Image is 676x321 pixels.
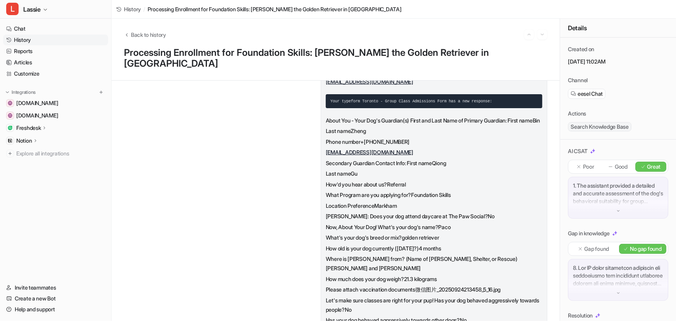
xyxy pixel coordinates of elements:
p: Please attach vaccination documents微信图片_20250924213458_5_16.jpg [326,285,542,294]
img: Freshdesk [8,126,12,130]
p: What's your dog's breed or mix?golden retriever [326,233,542,242]
p: Freshdesk [16,124,41,132]
p: Resolution [568,312,593,319]
a: eesel Chat [571,90,603,98]
p: [PERSON_NAME]: Does your dog attend daycare at The Paw Social?No [326,212,542,221]
span: Back to history [131,31,166,39]
img: online.whenhoundsfly.com [8,113,12,118]
img: menu_add.svg [98,90,104,95]
p: Last nameGu [326,169,542,178]
span: [DOMAIN_NAME] [16,99,58,107]
span: Lassie [23,4,41,15]
a: History [116,5,141,13]
p: How much does your dog weigh?21.3 kilograms [326,274,542,284]
p: Last nameZheng [326,126,542,136]
p: Integrations [12,89,36,95]
p: Gap in knowledge [568,230,610,237]
p: No gap found [630,245,662,253]
button: Back to history [124,31,166,39]
span: Explore all integrations [16,147,105,160]
span: [DOMAIN_NAME] [16,112,58,119]
code: Your typeform Toronto - Group Class Admissions Form has a new response: [330,99,492,104]
img: explore all integrations [6,150,14,157]
span: Search Knowledge Base [568,122,631,131]
img: eeselChat [571,91,576,97]
a: Reports [3,46,108,57]
span: Processing Enrollment for Foundation Skills: [PERSON_NAME] the Golden Retriever in [GEOGRAPHIC_DATA] [148,5,402,13]
p: Phone number+[PHONE_NUMBER] [326,137,542,147]
span: / [143,5,145,13]
img: Next session [540,31,545,38]
p: Actions [568,110,586,117]
p: Let's make sure classes are right for your pup! Has your dog behaved aggressively towards people?No [326,296,542,314]
img: down-arrow [616,290,621,296]
p: Channel [568,76,588,84]
p: Location PreferenceMarkham [326,201,542,211]
a: Help and support [3,304,108,315]
p: Good [615,163,628,171]
a: [EMAIL_ADDRESS][DOMAIN_NAME] [326,78,413,85]
img: Notion [8,138,12,143]
a: www.whenhoundsfly.com[DOMAIN_NAME] [3,98,108,109]
button: Go to next session [537,29,547,40]
p: [DATE] 11:02AM [568,58,668,66]
a: Chat [3,23,108,34]
p: Secondary Guardian Contact Info: First nameQiong [326,159,542,168]
a: online.whenhoundsfly.com[DOMAIN_NAME] [3,110,108,121]
p: About You - Your Dog's Guardian(s) First and Last Name of Primary Guardian: First nameBin [326,116,542,125]
span: History [124,5,141,13]
a: Customize [3,68,108,79]
p: Gap found [585,245,609,253]
button: Go to previous session [524,29,534,40]
img: down-arrow [616,208,621,214]
p: How old is your dog currently ([DATE]?)4 months [326,244,542,253]
p: Now, About Your Dog! What's your dog's name?Paco [326,223,542,232]
p: Poor [583,163,594,171]
a: History [3,35,108,45]
a: Create a new Bot [3,293,108,304]
span: eesel Chat [578,90,603,98]
a: Articles [3,57,108,68]
span: L [6,3,19,15]
p: Where is [PERSON_NAME] from? (Name of [PERSON_NAME], Shelter, or Rescue)[PERSON_NAME] and [PERSON... [326,254,542,273]
p: Great [647,163,661,171]
div: Details [560,19,676,38]
img: www.whenhoundsfly.com [8,101,12,105]
h1: Processing Enrollment for Foundation Skills: [PERSON_NAME] the Golden Retriever in [GEOGRAPHIC_DATA] [124,47,547,69]
p: 1. The assistant provided a detailed and accurate assessment of the dog's behavioral suitability ... [573,182,663,205]
p: Created on [568,45,594,53]
p: How'd you hear about us?Referral [326,180,542,189]
img: expand menu [5,90,10,95]
a: Explore all integrations [3,148,108,159]
button: Integrations [3,88,38,96]
img: Previous session [526,31,532,38]
a: Invite teammates [3,282,108,293]
p: Notion [16,137,32,145]
a: [EMAIL_ADDRESS][DOMAIN_NAME] [326,149,413,155]
p: What Program are you applying for?Foundation Skills [326,190,542,200]
p: 8. Lor IP dolor sitametcon adipiscin eli seddoeiusmo tem incididunt utlaboree dolorem ali enima m... [573,264,663,287]
p: AI CSAT [568,147,588,155]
